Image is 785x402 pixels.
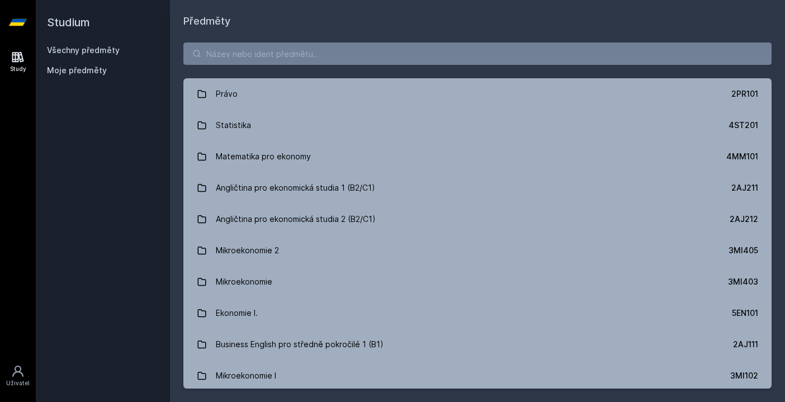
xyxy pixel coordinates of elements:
div: Ekonomie I. [216,302,258,324]
a: Business English pro středně pokročilé 1 (B1) 2AJ111 [183,329,772,360]
div: Angličtina pro ekonomická studia 1 (B2/C1) [216,177,375,199]
a: Statistika 4ST201 [183,110,772,141]
a: Mikroekonomie 2 3MI405 [183,235,772,266]
div: 2AJ212 [730,214,758,225]
div: Matematika pro ekonomy [216,145,311,168]
div: 3MI405 [729,245,758,256]
div: 2AJ211 [731,182,758,193]
div: Uživatel [6,379,30,387]
div: Mikroekonomie [216,271,272,293]
div: 5EN101 [732,308,758,319]
div: 4MM101 [726,151,758,162]
div: 3MI403 [728,276,758,287]
a: Mikroekonomie 3MI403 [183,266,772,297]
a: Mikroekonomie I 3MI102 [183,360,772,391]
div: 3MI102 [730,370,758,381]
div: Mikroekonomie I [216,365,276,387]
div: 2AJ111 [733,339,758,350]
div: 4ST201 [729,120,758,131]
a: Angličtina pro ekonomická studia 1 (B2/C1) 2AJ211 [183,172,772,204]
div: Mikroekonomie 2 [216,239,279,262]
a: Ekonomie I. 5EN101 [183,297,772,329]
a: Matematika pro ekonomy 4MM101 [183,141,772,172]
div: Business English pro středně pokročilé 1 (B1) [216,333,384,356]
a: Uživatel [2,359,34,393]
a: Angličtina pro ekonomická studia 2 (B2/C1) 2AJ212 [183,204,772,235]
div: Angličtina pro ekonomická studia 2 (B2/C1) [216,208,376,230]
div: Statistika [216,114,251,136]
